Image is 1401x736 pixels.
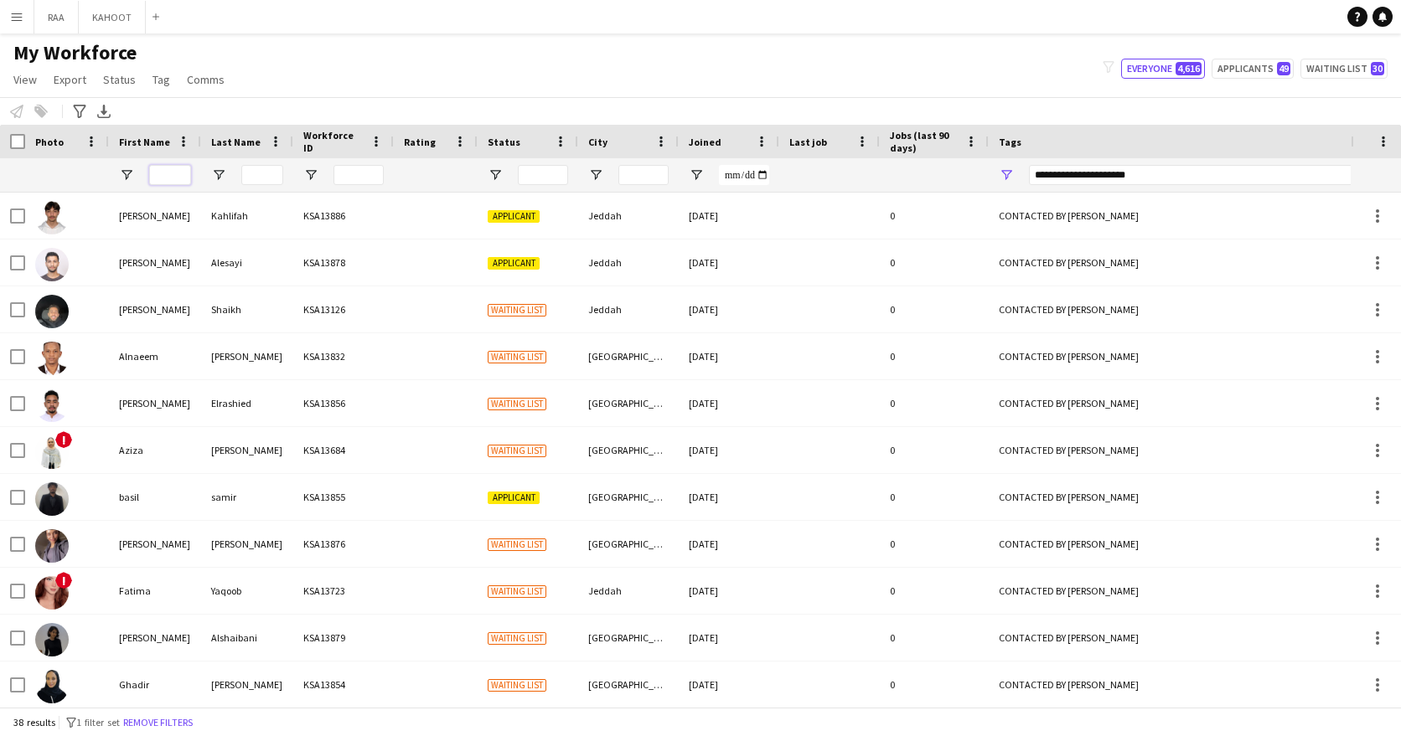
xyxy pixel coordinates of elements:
span: Last job [789,136,827,148]
button: Open Filter Menu [488,167,503,183]
div: 0 [880,239,989,286]
div: KSA13832 [293,333,394,379]
div: Jeddah [578,286,679,332]
button: Everyone4,616 [1121,59,1205,79]
div: Ghadir [109,661,201,708]
span: Waiting list [488,585,546,598]
span: Tag [153,72,170,87]
div: [GEOGRAPHIC_DATA] [578,333,679,379]
input: Last Name Filter Input [241,165,283,185]
div: basil [109,474,201,520]
span: Jobs (last 90 days) [890,129,959,154]
span: ! [55,431,72,448]
div: samir [201,474,293,520]
span: Rating [404,136,436,148]
div: KSA13723 [293,568,394,614]
a: Comms [180,69,231,90]
div: Jeddah [578,239,679,286]
a: Export [47,69,93,90]
span: Workforce ID [303,129,364,154]
a: Status [96,69,142,90]
div: 0 [880,380,989,426]
div: [DATE] [679,661,779,708]
app-action-btn: Advanced filters [70,101,90,121]
button: Applicants49 [1212,59,1294,79]
div: [DATE] [679,521,779,567]
span: View [13,72,37,87]
div: 0 [880,286,989,332]
div: 0 [880,474,989,520]
img: Deena Mohamed [35,529,69,563]
img: Ayman Elrashied [35,389,69,422]
span: Waiting list [488,538,546,551]
span: Applicant [488,257,540,270]
button: Open Filter Menu [999,167,1014,183]
span: My Workforce [13,40,137,65]
span: Export [54,72,86,87]
div: Shaikh [201,286,293,332]
div: [PERSON_NAME] [201,333,293,379]
span: Applicant [488,492,540,504]
div: [DATE] [679,239,779,286]
div: Kahlifah [201,193,293,239]
div: KSA13878 [293,239,394,286]
div: [DATE] [679,427,779,473]
a: View [7,69,44,90]
div: [DATE] [679,568,779,614]
button: KAHOOT [79,1,146,33]
img: basil samir [35,482,69,516]
div: Elrashied [201,380,293,426]
div: KSA13684 [293,427,394,473]
span: Applicant [488,210,540,223]
button: RAA [34,1,79,33]
span: Status [488,136,520,148]
div: KSA13854 [293,661,394,708]
div: 0 [880,427,989,473]
button: Remove filters [120,713,196,732]
div: [PERSON_NAME] [109,380,201,426]
span: City [588,136,607,148]
img: Abdulrahman Alesayi [35,248,69,281]
img: Ghadir Mohammed [35,670,69,703]
div: [DATE] [679,380,779,426]
div: 0 [880,193,989,239]
div: [GEOGRAPHIC_DATA] [578,427,679,473]
span: Waiting list [488,351,546,363]
div: 0 [880,568,989,614]
input: Status Filter Input [518,165,568,185]
div: [GEOGRAPHIC_DATA] [578,380,679,426]
span: Last Name [211,136,261,148]
div: Alnaeem [109,333,201,379]
div: Jeddah [578,568,679,614]
div: 0 [880,333,989,379]
input: Joined Filter Input [719,165,769,185]
div: KSA13856 [293,380,394,426]
div: Jeddah [578,193,679,239]
div: KSA13876 [293,521,394,567]
div: [DATE] [679,193,779,239]
input: City Filter Input [618,165,669,185]
button: Open Filter Menu [119,167,134,183]
div: Alesayi [201,239,293,286]
div: [PERSON_NAME] [201,427,293,473]
div: [PERSON_NAME] [109,521,201,567]
span: First Name [119,136,170,148]
div: Fatima [109,568,201,614]
div: [PERSON_NAME] [109,193,201,239]
span: Status [103,72,136,87]
span: Comms [187,72,225,87]
span: Waiting list [488,445,546,457]
img: Abdulrahman Shaikh [35,295,69,328]
span: ! [55,572,72,589]
div: [GEOGRAPHIC_DATA] [578,474,679,520]
div: [GEOGRAPHIC_DATA] [578,521,679,567]
div: 0 [880,615,989,661]
span: Photo [35,136,64,148]
span: Tags [999,136,1021,148]
div: Aziza [109,427,201,473]
span: 30 [1371,62,1384,75]
input: First Name Filter Input [149,165,191,185]
div: KSA13126 [293,286,394,332]
div: KSA13886 [293,193,394,239]
span: Waiting list [488,679,546,692]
